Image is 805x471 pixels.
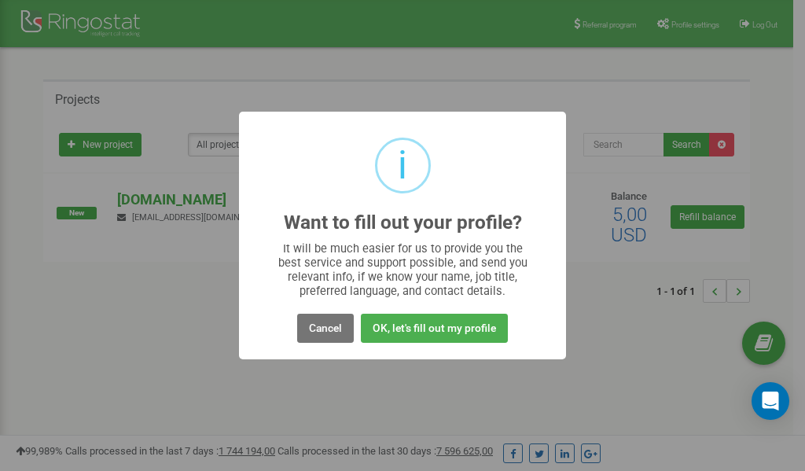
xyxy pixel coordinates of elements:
[297,314,354,343] button: Cancel
[270,241,535,298] div: It will be much easier for us to provide you the best service and support possible, and send you ...
[284,212,522,234] h2: Want to fill out your profile?
[361,314,508,343] button: OK, let's fill out my profile
[398,140,407,191] div: i
[752,382,789,420] div: Open Intercom Messenger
